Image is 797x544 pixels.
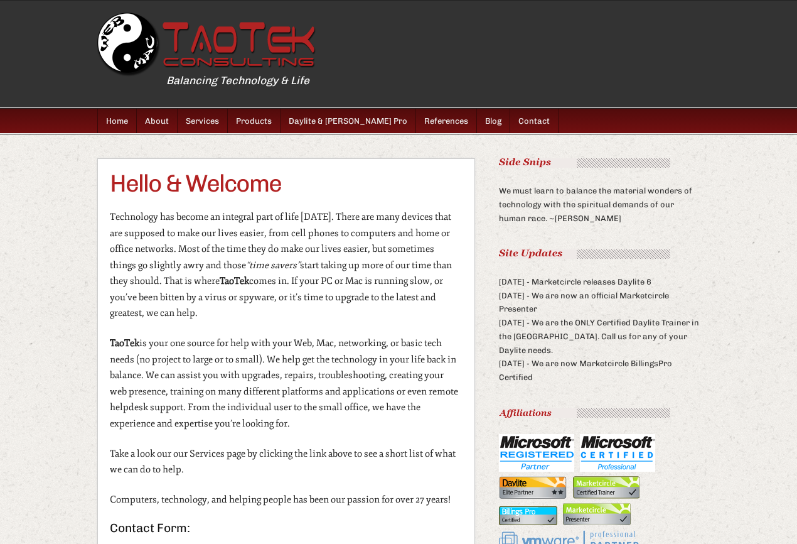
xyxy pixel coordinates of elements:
img: Microsoft Certified Professional [580,434,655,472]
img: Marketcircle Certified Trainer [572,476,639,499]
img: TT1_header_affiliations [499,408,670,418]
p: Take a look our our Services page by clicking the link above to see a short list of what we can d... [110,446,462,478]
h1: Hello & Welcome [110,171,462,195]
p: Computers, technology, and helping people has been our passion for over 27 years! [110,492,462,508]
img: Daylite Elite Partner [499,476,567,499]
a: Contact [510,109,559,133]
a: [DOMAIN_NAME] [97,13,317,77]
a: Home [98,109,137,133]
a: Blog [477,109,510,133]
p: is your one source for help with your Web, Mac, networking, or basic tech needs (no project to la... [110,335,462,432]
a: Products [228,109,281,133]
a: Services [178,109,228,133]
p: Balancing Technology & Life [166,72,769,90]
strong: TaoTek [220,275,249,287]
a: Daylite & [PERSON_NAME] Pro [281,109,416,133]
p: Technology has become an integral part of life [DATE]. There are many devices that are supposed t... [110,209,462,322]
div: [DATE] - Marketcircle releases Daylite 6 [DATE] - We are now an official Marketcircle Presenter [... [499,249,700,384]
img: BillingsPro Certified [499,506,557,525]
img: TT1_header_sidesnips [499,158,670,168]
a: References [416,109,477,133]
a: About [137,109,178,133]
img: Marketcircle Presenter [563,503,631,525]
img: TT1_header_siteupdates [499,249,670,259]
div: We must learn to balance the material wonders of technology with the spiritual demands of our hum... [499,158,700,225]
img: Microsoft Registered Partner [499,434,574,472]
em: “time savers” [246,259,300,271]
strong: TaoTek [110,337,139,349]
